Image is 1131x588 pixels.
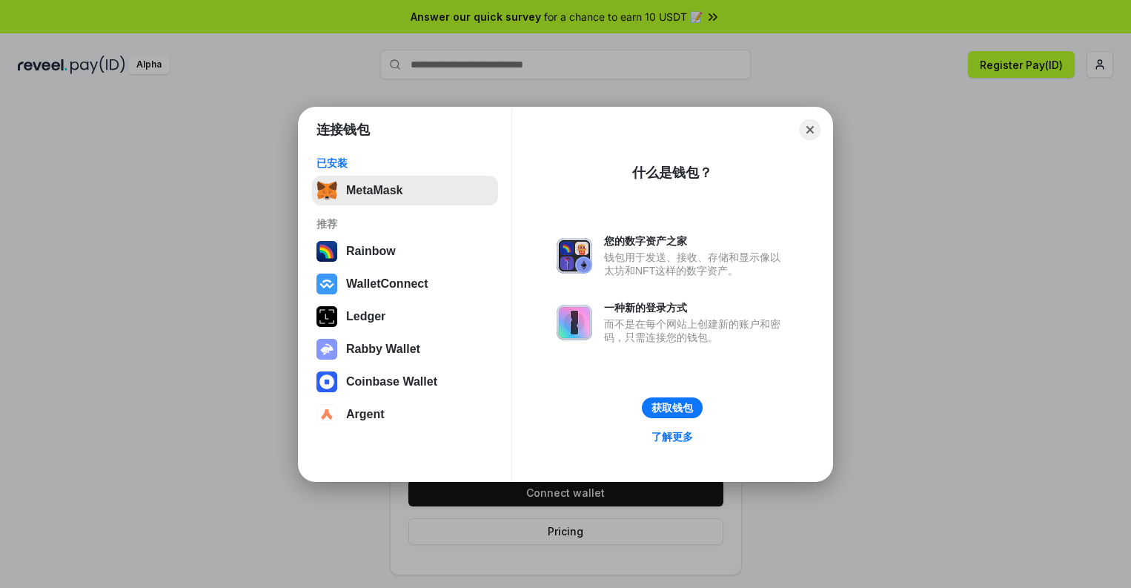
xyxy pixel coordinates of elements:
div: Argent [346,408,385,421]
div: Rabby Wallet [346,343,420,356]
div: 已安装 [316,156,494,170]
div: 了解更多 [651,430,693,443]
div: 钱包用于发送、接收、存储和显示像以太坊和NFT这样的数字资产。 [604,251,788,277]
button: Close [800,119,820,140]
button: WalletConnect [312,269,498,299]
button: Ledger [312,302,498,331]
div: MetaMask [346,184,402,197]
div: 一种新的登录方式 [604,301,788,314]
img: svg+xml,%3Csvg%20width%3D%2228%22%20height%3D%2228%22%20viewBox%3D%220%200%2028%2028%22%20fill%3D... [316,404,337,425]
div: 推荐 [316,217,494,231]
img: svg+xml,%3Csvg%20width%3D%2228%22%20height%3D%2228%22%20viewBox%3D%220%200%2028%2028%22%20fill%3D... [316,274,337,294]
img: svg+xml,%3Csvg%20fill%3D%22none%22%20height%3D%2233%22%20viewBox%3D%220%200%2035%2033%22%20width%... [316,180,337,201]
h1: 连接钱包 [316,121,370,139]
button: 获取钱包 [642,397,703,418]
div: 什么是钱包？ [632,164,712,182]
button: Coinbase Wallet [312,367,498,397]
div: Rainbow [346,245,396,258]
img: svg+xml,%3Csvg%20xmlns%3D%22http%3A%2F%2Fwww.w3.org%2F2000%2Fsvg%22%20fill%3D%22none%22%20viewBox... [557,305,592,340]
a: 了解更多 [643,427,702,446]
div: 而不是在每个网站上创建新的账户和密码，只需连接您的钱包。 [604,317,788,344]
img: svg+xml,%3Csvg%20xmlns%3D%22http%3A%2F%2Fwww.w3.org%2F2000%2Fsvg%22%20width%3D%2228%22%20height%3... [316,306,337,327]
img: svg+xml,%3Csvg%20width%3D%22120%22%20height%3D%22120%22%20viewBox%3D%220%200%20120%20120%22%20fil... [316,241,337,262]
img: svg+xml,%3Csvg%20xmlns%3D%22http%3A%2F%2Fwww.w3.org%2F2000%2Fsvg%22%20fill%3D%22none%22%20viewBox... [316,339,337,360]
img: svg+xml,%3Csvg%20width%3D%2228%22%20height%3D%2228%22%20viewBox%3D%220%200%2028%2028%22%20fill%3D... [316,371,337,392]
img: svg+xml,%3Csvg%20xmlns%3D%22http%3A%2F%2Fwww.w3.org%2F2000%2Fsvg%22%20fill%3D%22none%22%20viewBox... [557,238,592,274]
div: Coinbase Wallet [346,375,437,389]
button: Rabby Wallet [312,334,498,364]
button: MetaMask [312,176,498,205]
div: Ledger [346,310,385,323]
div: WalletConnect [346,277,428,291]
div: 获取钱包 [651,401,693,414]
button: Rainbow [312,237,498,266]
button: Argent [312,400,498,429]
div: 您的数字资产之家 [604,234,788,248]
